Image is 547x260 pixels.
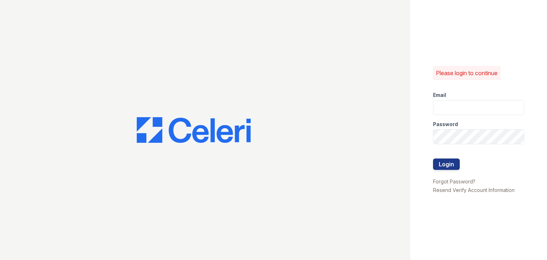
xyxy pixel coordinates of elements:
[433,187,515,193] a: Resend Verify Account Information
[433,178,475,184] a: Forgot Password?
[137,117,251,143] img: CE_Logo_Blue-a8612792a0a2168367f1c8372b55b34899dd931a85d93a1a3d3e32e68fde9ad4.png
[433,92,446,99] label: Email
[433,158,460,170] button: Login
[433,121,458,128] label: Password
[436,69,497,77] p: Please login to continue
